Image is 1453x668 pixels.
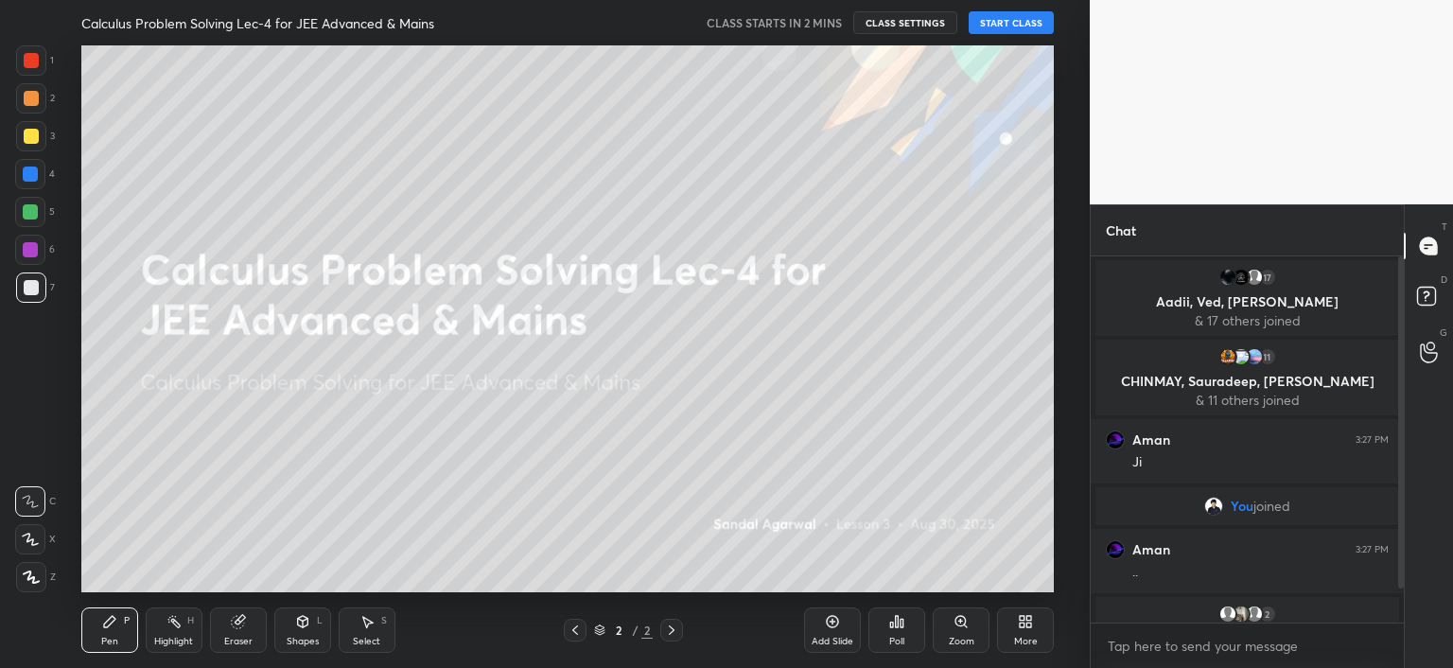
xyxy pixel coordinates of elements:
div: 5 [15,197,55,227]
div: X [15,524,56,554]
div: Add Slide [812,637,853,646]
div: .. [1132,563,1389,582]
img: default.png [1218,605,1237,624]
img: 875fb50c291b4e48a2efe36affb09b62.jpg [1232,268,1251,287]
h5: CLASS STARTS IN 2 MINS [707,14,842,31]
p: Aadii, Ved, [PERSON_NAME] [1107,294,1388,309]
div: H [187,616,194,625]
div: Eraser [224,637,253,646]
p: T [1442,220,1447,234]
div: 2 [16,83,55,114]
img: 2befcc8d80054c4dbaa6caf95c7c6efa.jpg [1218,268,1237,287]
div: 2 [1258,605,1277,624]
p: G [1440,325,1447,340]
button: CLASS SETTINGS [853,11,957,34]
img: 50b68ce55ad2432cb5a05f1a32370904.jpg [1106,540,1125,559]
img: 3 [1232,347,1251,366]
div: Shapes [287,637,319,646]
div: 3:27 PM [1356,544,1389,555]
img: 50b68ce55ad2432cb5a05f1a32370904.jpg [1106,431,1125,449]
div: Z [16,562,56,592]
div: Pen [101,637,118,646]
div: 3:27 PM [1356,434,1389,446]
div: grid [1091,256,1404,624]
div: 2 [641,622,653,639]
img: a2b695144dc440959598ec8105168280.jpg [1204,497,1223,516]
p: & 17 others joined [1107,313,1388,328]
div: L [317,616,323,625]
span: You [1231,499,1253,514]
p: & 11 others joined [1107,393,1388,408]
h4: Calculus Problem Solving Lec-4 for JEE Advanced & Mains [81,14,434,32]
p: D [1441,272,1447,287]
div: 11 [1258,347,1277,366]
img: default.png [1245,268,1264,287]
img: default.png [1245,605,1264,624]
div: 3 [16,121,55,151]
h6: Aman [1132,431,1170,448]
img: 3 [1245,347,1264,366]
div: S [381,616,387,625]
div: Select [353,637,380,646]
img: d720ff62c654468b8513212edda985bf.jpg [1232,605,1251,624]
img: 6d72b985a840454fb0a4f1578949e8f0.jpg [1218,347,1237,366]
div: C [15,486,56,517]
div: / [632,624,638,636]
div: Poll [889,637,904,646]
div: P [124,616,130,625]
div: More [1014,637,1038,646]
div: Highlight [154,637,193,646]
div: 7 [16,272,55,303]
button: START CLASS [969,11,1054,34]
div: 2 [609,624,628,636]
div: 17 [1258,268,1277,287]
h6: Aman [1132,541,1170,558]
div: Zoom [949,637,974,646]
span: joined [1253,499,1290,514]
p: Chat [1091,205,1151,255]
div: 6 [15,235,55,265]
div: Ji [1132,453,1389,472]
p: CHINMAY, Sauradeep, [PERSON_NAME] [1107,374,1388,389]
div: 4 [15,159,55,189]
div: 1 [16,45,54,76]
